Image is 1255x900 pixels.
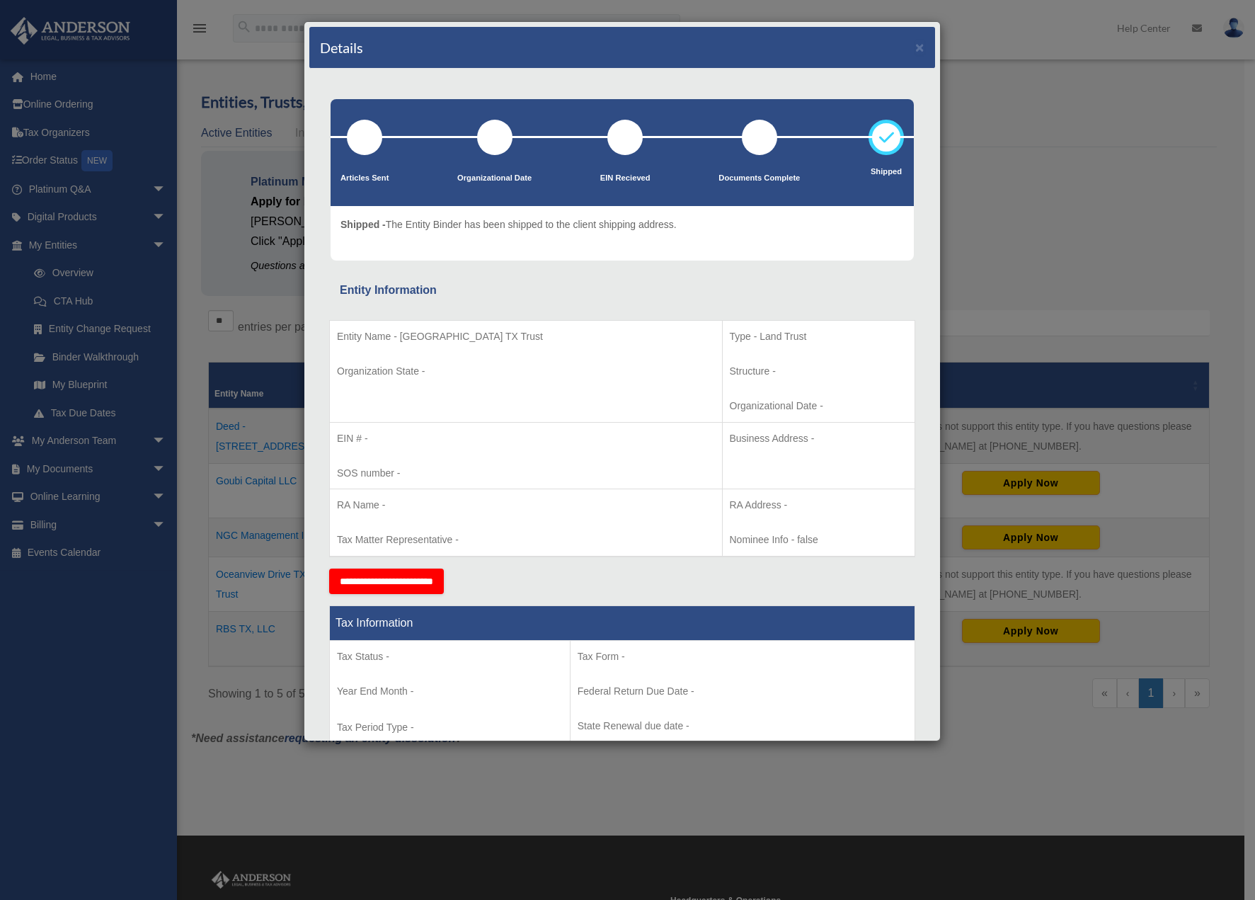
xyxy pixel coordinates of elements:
[337,531,715,549] p: Tax Matter Representative -
[340,219,386,230] span: Shipped -
[330,640,571,745] td: Tax Period Type -
[320,38,363,57] h4: Details
[340,280,905,300] div: Entity Information
[337,328,715,346] p: Entity Name - [GEOGRAPHIC_DATA] TX Trust
[340,171,389,186] p: Articles Sent
[457,171,532,186] p: Organizational Date
[915,40,924,55] button: ×
[330,605,915,640] th: Tax Information
[730,328,908,346] p: Type - Land Trust
[730,496,908,514] p: RA Address -
[578,648,907,666] p: Tax Form -
[718,171,800,186] p: Documents Complete
[578,683,907,700] p: Federal Return Due Date -
[340,216,677,234] p: The Entity Binder has been shipped to the client shipping address.
[337,683,563,700] p: Year End Month -
[730,397,908,415] p: Organizational Date -
[337,465,715,482] p: SOS number -
[337,496,715,514] p: RA Name -
[337,430,715,448] p: EIN # -
[730,430,908,448] p: Business Address -
[600,171,651,186] p: EIN Recieved
[730,363,908,380] p: Structure -
[578,717,907,735] p: State Renewal due date -
[337,363,715,380] p: Organization State -
[869,165,904,179] p: Shipped
[337,648,563,666] p: Tax Status -
[730,531,908,549] p: Nominee Info - false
